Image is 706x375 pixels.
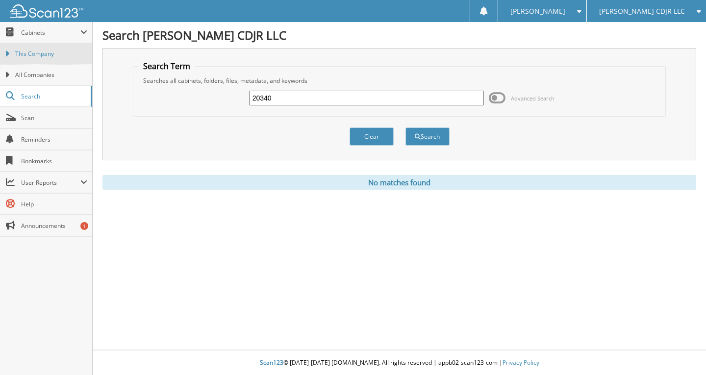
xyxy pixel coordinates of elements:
[93,351,706,375] div: © [DATE]-[DATE] [DOMAIN_NAME]. All rights reserved | appb02-scan123-com |
[10,4,83,18] img: scan123-logo-white.svg
[503,358,539,367] a: Privacy Policy
[80,222,88,230] div: 1
[21,114,87,122] span: Scan
[21,135,87,144] span: Reminders
[405,127,450,146] button: Search
[15,50,87,58] span: This Company
[138,61,195,72] legend: Search Term
[102,27,696,43] h1: Search [PERSON_NAME] CDJR LLC
[15,71,87,79] span: All Companies
[21,222,87,230] span: Announcements
[21,157,87,165] span: Bookmarks
[260,358,283,367] span: Scan123
[350,127,394,146] button: Clear
[599,8,685,14] span: [PERSON_NAME] CDJR LLC
[21,92,86,100] span: Search
[102,175,696,190] div: No matches found
[21,200,87,208] span: Help
[138,76,661,85] div: Searches all cabinets, folders, files, metadata, and keywords
[21,28,80,37] span: Cabinets
[510,8,565,14] span: [PERSON_NAME]
[511,95,555,102] span: Advanced Search
[21,178,80,187] span: User Reports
